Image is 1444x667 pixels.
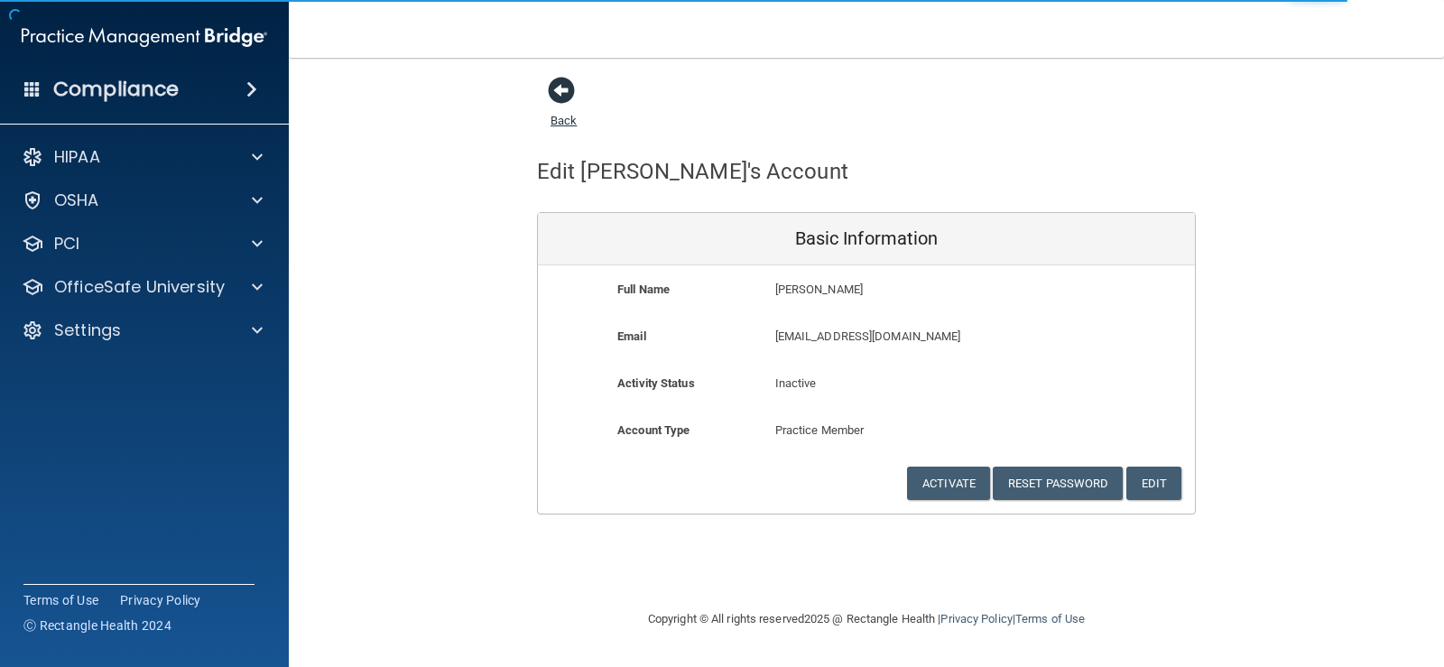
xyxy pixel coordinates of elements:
[1015,612,1085,625] a: Terms of Use
[54,190,99,211] p: OSHA
[775,279,1063,301] p: [PERSON_NAME]
[940,612,1012,625] a: Privacy Policy
[120,591,201,609] a: Privacy Policy
[538,213,1195,265] div: Basic Information
[775,326,1063,347] p: [EMAIL_ADDRESS][DOMAIN_NAME]
[53,77,179,102] h4: Compliance
[537,160,848,183] h4: Edit [PERSON_NAME]'s Account
[54,276,225,298] p: OfficeSafe University
[23,616,171,635] span: Ⓒ Rectangle Health 2024
[993,467,1123,500] button: Reset Password
[54,233,79,255] p: PCI
[22,320,263,341] a: Settings
[617,376,695,390] b: Activity Status
[23,591,98,609] a: Terms of Use
[617,283,670,296] b: Full Name
[22,233,263,255] a: PCI
[775,420,958,441] p: Practice Member
[551,92,577,127] a: Back
[54,146,100,168] p: HIPAA
[54,320,121,341] p: Settings
[22,276,263,298] a: OfficeSafe University
[22,19,267,55] img: PMB logo
[1126,467,1181,500] button: Edit
[537,590,1196,648] div: Copyright © All rights reserved 2025 @ Rectangle Health | |
[617,329,646,343] b: Email
[22,190,263,211] a: OSHA
[775,373,958,394] p: Inactive
[907,467,990,500] button: Activate
[1132,540,1422,612] iframe: Drift Widget Chat Controller
[22,146,263,168] a: HIPAA
[617,423,690,437] b: Account Type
